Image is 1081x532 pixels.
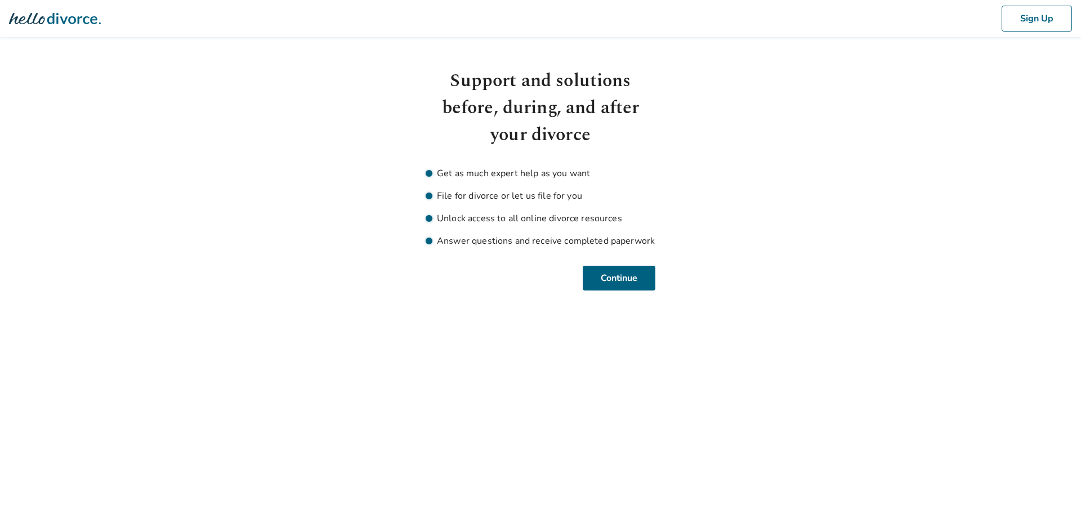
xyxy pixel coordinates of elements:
h1: Support and solutions before, during, and after your divorce [426,68,655,149]
button: Sign Up [1002,6,1072,32]
li: Answer questions and receive completed paperwork [426,234,655,248]
button: Continue [583,266,655,290]
li: File for divorce or let us file for you [426,189,655,203]
li: Get as much expert help as you want [426,167,655,180]
li: Unlock access to all online divorce resources [426,212,655,225]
